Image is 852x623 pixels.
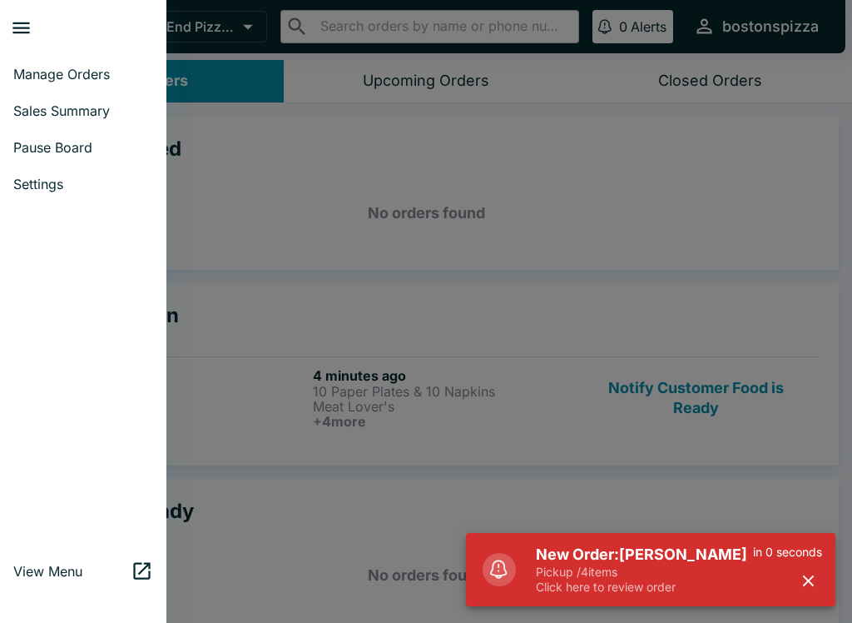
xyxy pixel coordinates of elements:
h5: New Order: [PERSON_NAME] [536,545,753,565]
span: Sales Summary [13,102,153,119]
span: View Menu [13,563,131,580]
p: Click here to review order [536,580,753,595]
p: Pickup / 4 items [536,565,753,580]
span: Manage Orders [13,66,153,82]
span: Pause Board [13,139,153,156]
span: Settings [13,176,153,192]
p: in 0 seconds [753,545,822,560]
